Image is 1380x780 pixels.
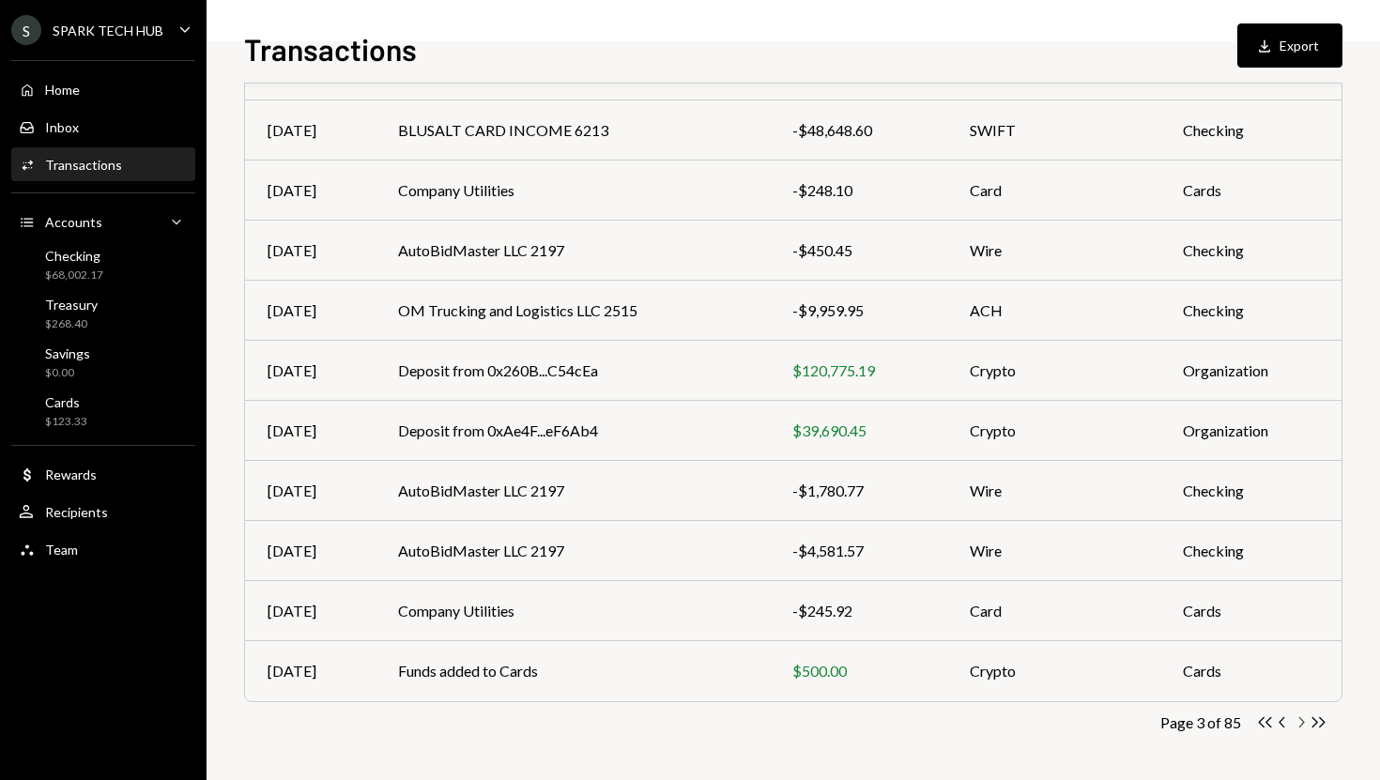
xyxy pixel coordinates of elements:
td: Wire [947,221,1160,281]
td: Company Utilities [376,581,770,641]
button: Export [1237,23,1342,68]
div: $268.40 [45,316,98,332]
td: Cards [1160,161,1342,221]
div: -$48,648.60 [792,119,925,142]
td: AutoBidMaster LLC 2197 [376,461,770,521]
td: SWIFT [947,100,1160,161]
a: Home [11,72,195,106]
td: Funds added to Cards [376,641,770,701]
div: Home [45,82,80,98]
div: [DATE] [268,239,353,262]
a: Cards$123.33 [11,389,195,434]
div: [DATE] [268,600,353,622]
td: Checking [1160,221,1342,281]
a: Recipients [11,495,195,528]
a: Treasury$268.40 [11,291,195,336]
div: Team [45,542,78,558]
td: Card [947,161,1160,221]
div: -$9,959.95 [792,299,925,322]
div: -$450.45 [792,239,925,262]
a: Transactions [11,147,195,181]
td: AutoBidMaster LLC 2197 [376,521,770,581]
a: Savings$0.00 [11,340,195,385]
div: Accounts [45,214,102,230]
a: Checking$68,002.17 [11,242,195,287]
td: AutoBidMaster LLC 2197 [376,221,770,281]
div: $0.00 [45,365,90,381]
td: Organization [1160,401,1342,461]
div: $68,002.17 [45,268,103,283]
div: Rewards [45,466,97,482]
div: $500.00 [792,660,925,682]
div: -$245.92 [792,600,925,622]
div: Cards [45,394,87,410]
td: Wire [947,521,1160,581]
div: Transactions [45,157,122,173]
td: Card [947,581,1160,641]
td: Crypto [947,341,1160,401]
div: [DATE] [268,660,353,682]
h1: Transactions [244,30,417,68]
div: Inbox [45,119,79,135]
td: Crypto [947,401,1160,461]
td: Checking [1160,461,1342,521]
td: Checking [1160,281,1342,341]
a: Team [11,532,195,566]
div: $120,775.19 [792,359,925,382]
div: [DATE] [268,540,353,562]
td: Company Utilities [376,161,770,221]
div: [DATE] [268,179,353,202]
div: -$1,780.77 [792,480,925,502]
a: Accounts [11,205,195,238]
div: -$4,581.57 [792,540,925,562]
div: S [11,15,41,45]
div: [DATE] [268,359,353,382]
div: -$248.10 [792,179,925,202]
td: Organization [1160,341,1342,401]
div: [DATE] [268,480,353,502]
div: $123.33 [45,414,87,430]
td: Deposit from 0xAe4F...eF6Ab4 [376,401,770,461]
div: [DATE] [268,119,353,142]
div: Page 3 of 85 [1160,713,1241,731]
div: Treasury [45,297,98,313]
td: Checking [1160,100,1342,161]
div: [DATE] [268,420,353,442]
td: Deposit from 0x260B...C54cEa [376,341,770,401]
td: Checking [1160,521,1342,581]
td: Cards [1160,581,1342,641]
td: BLUSALT CARD INCOME 6213 [376,100,770,161]
td: Crypto [947,641,1160,701]
div: SPARK TECH HUB [53,23,163,38]
div: [DATE] [268,299,353,322]
div: Savings [45,345,90,361]
td: Cards [1160,641,1342,701]
div: Recipients [45,504,108,520]
div: Checking [45,248,103,264]
td: ACH [947,281,1160,341]
a: Rewards [11,457,195,491]
div: $39,690.45 [792,420,925,442]
a: Inbox [11,110,195,144]
td: OM Trucking and Logistics LLC 2515 [376,281,770,341]
td: Wire [947,461,1160,521]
